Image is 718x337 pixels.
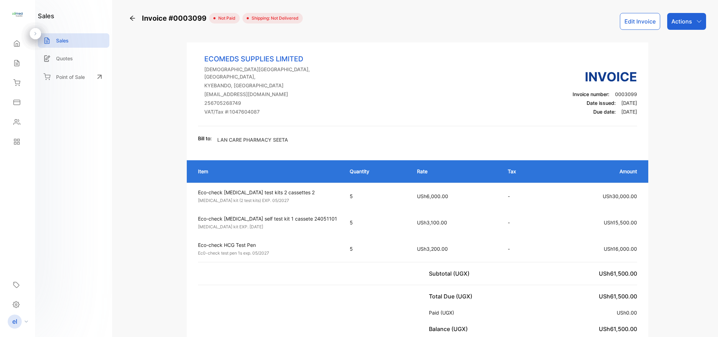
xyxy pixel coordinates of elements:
[350,219,403,226] p: 5
[553,168,637,175] p: Amount
[38,69,109,85] a: Point of Sale
[593,109,616,115] span: Due date:
[603,193,637,199] span: USh30,000.00
[198,224,337,230] p: [MEDICAL_DATA] kit EXP. [DATE]
[249,15,299,21] span: Shipping: Not Delivered
[12,317,17,326] p: el
[217,136,288,143] p: LAN CARE PHARMACY SEETA
[417,193,448,199] span: USh6,000.00
[204,54,339,64] p: ECOMEDS SUPPLIES LIMITED
[56,73,85,81] p: Point of Sale
[621,100,637,106] span: [DATE]
[38,11,54,21] h1: sales
[508,168,539,175] p: Tax
[573,67,637,86] h3: Invoice
[689,308,718,337] iframe: LiveChat chat widget
[617,310,637,316] span: USh0.00
[429,309,457,316] p: Paid (UGX)
[204,99,339,107] p: 256705268749
[508,245,539,252] p: -
[573,91,609,97] span: Invoice number:
[429,325,471,333] p: Balance (UGX)
[620,13,660,30] button: Edit Invoice
[667,13,706,30] button: Actions
[204,66,339,80] p: [DEMOGRAPHIC_DATA][GEOGRAPHIC_DATA], [GEOGRAPHIC_DATA],
[350,193,403,200] p: 5
[198,241,337,249] p: Eco-check HCG Test Pen
[587,100,616,106] span: Date issued:
[615,91,637,97] span: 0003099
[56,55,73,62] p: Quotes
[508,219,539,226] p: -
[417,220,447,225] span: USh3,100.00
[198,215,337,222] p: Eco-check [MEDICAL_DATA] self test kit 1 cassete 24051101
[599,325,637,332] span: USh61,500.00
[429,292,475,301] p: Total Due (UGX)
[198,197,337,204] p: [MEDICAL_DATA] kit (2 test kits) EXP. 05/2027
[604,220,637,225] span: USh15,500.00
[599,270,637,277] span: USh61,500.00
[671,17,692,26] p: Actions
[198,135,212,142] p: Bill to:
[417,246,448,252] span: USh3,200.00
[12,9,23,20] img: logo
[204,108,339,115] p: VAT/Tax #: 1047604087
[621,109,637,115] span: [DATE]
[204,90,339,98] p: [EMAIL_ADDRESS][DOMAIN_NAME]
[508,193,539,200] p: -
[38,51,109,66] a: Quotes
[204,82,339,89] p: KYEBANDO, [GEOGRAPHIC_DATA]
[56,37,69,44] p: Sales
[604,246,637,252] span: USh16,000.00
[198,168,336,175] p: Item
[142,13,209,23] span: Invoice #0003099
[350,168,403,175] p: Quantity
[350,245,403,252] p: 5
[417,168,494,175] p: Rate
[38,33,109,48] a: Sales
[216,15,235,21] span: not paid
[198,189,337,196] p: Eco-check [MEDICAL_DATA] test kits 2 cassettes 2
[599,293,637,300] span: USh61,500.00
[429,269,472,278] p: Subtotal (UGX)
[198,250,337,256] p: Ec0-check test pen 1s exp. 05/2027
